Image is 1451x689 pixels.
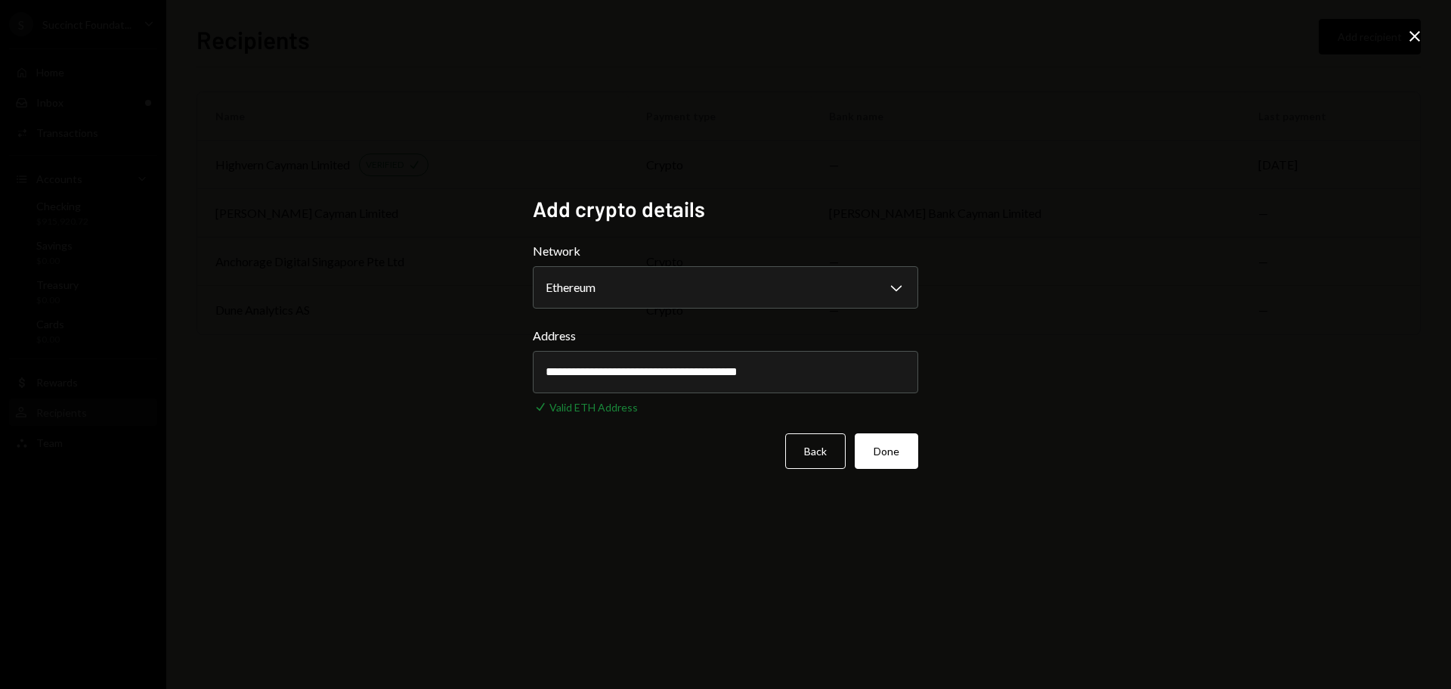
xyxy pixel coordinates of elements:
h2: Add crypto details [533,194,918,224]
button: Back [785,433,846,469]
button: Done [855,433,918,469]
label: Network [533,242,918,260]
button: Network [533,266,918,309]
div: Valid ETH Address [549,399,638,415]
label: Address [533,327,918,345]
